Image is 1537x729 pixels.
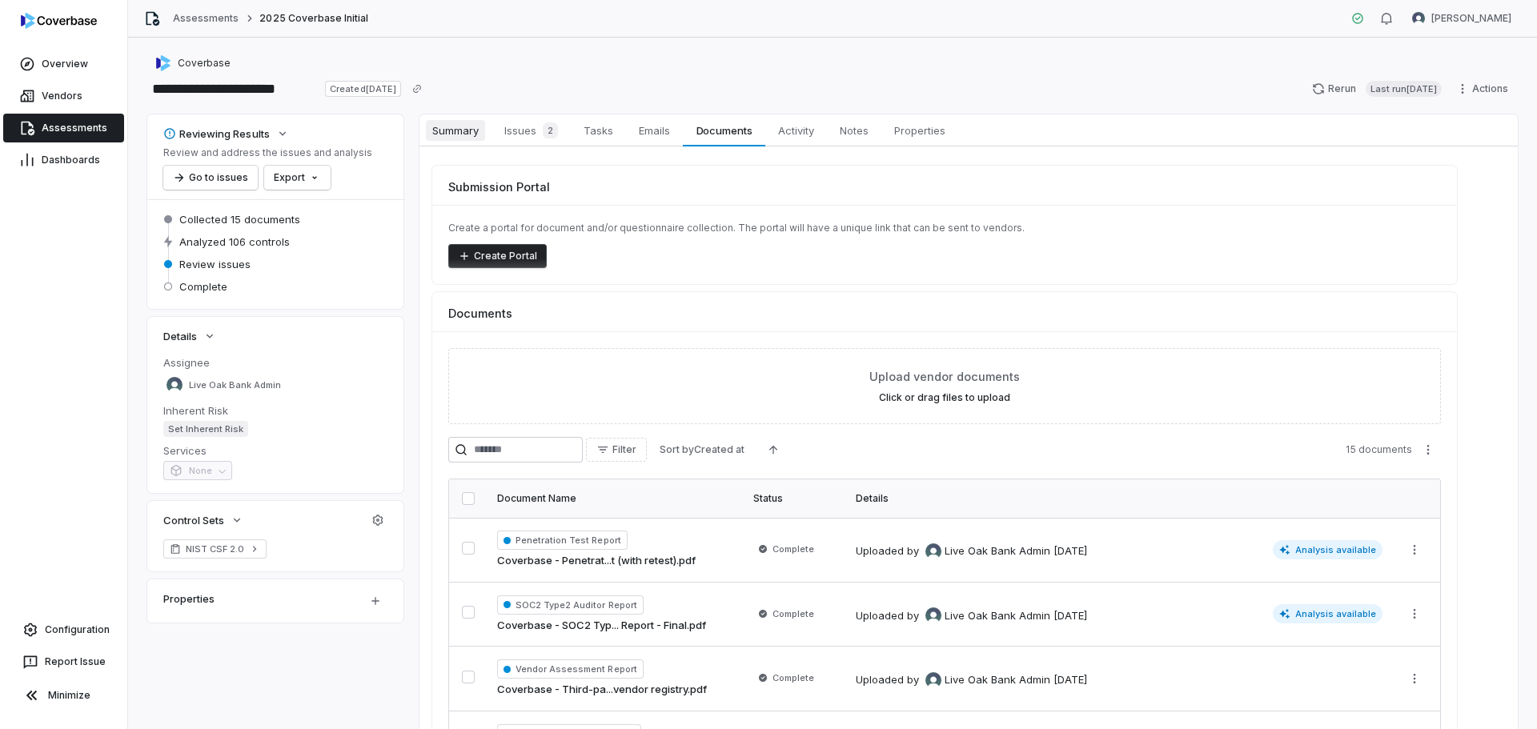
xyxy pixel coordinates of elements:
button: Ascending [757,438,789,462]
p: Review and address the issues and analysis [163,146,372,159]
span: Live Oak Bank Admin [189,379,281,391]
span: Minimize [48,689,90,702]
span: Analysis available [1273,540,1383,559]
button: Filter [586,438,647,462]
button: More actions [1402,602,1427,626]
button: Sort byCreated at [650,438,754,462]
span: Dashboards [42,154,100,166]
div: Uploaded [856,543,1087,559]
span: Documents [448,305,512,322]
span: Assessments [42,122,107,134]
button: Actions [1451,77,1518,101]
a: Overview [3,50,124,78]
span: Created [DATE] [325,81,400,97]
button: Create Portal [448,244,547,268]
span: Complete [179,279,227,294]
div: Uploaded [856,607,1087,623]
span: Notes [833,120,875,141]
button: Go to issues [163,166,258,190]
div: Status [753,492,837,505]
div: Document Name [497,492,734,505]
img: Live Oak Bank Admin avatar [925,543,941,559]
span: Live Oak Bank Admin [945,672,1050,688]
span: Live Oak Bank Admin [945,608,1050,624]
img: Scott McMichael avatar [1412,12,1425,25]
a: Vendors [3,82,124,110]
span: 15 documents [1346,443,1412,456]
span: Control Sets [163,513,224,527]
a: Dashboards [3,146,124,174]
p: Create a portal for document and/or questionnaire collection. The portal will have a unique link ... [448,222,1441,234]
span: Coverbase [178,57,231,70]
span: Documents [690,120,759,141]
button: Scott McMichael avatar[PERSON_NAME] [1403,6,1521,30]
a: Assessments [173,12,239,25]
span: Last run [DATE] [1366,81,1442,97]
button: Export [264,166,331,190]
span: 2 [543,122,558,138]
button: Report Issue [6,647,121,676]
span: Analyzed 106 controls [179,234,290,249]
img: Live Oak Bank Admin avatar [925,607,941,623]
a: Assessments [3,114,124,142]
span: [PERSON_NAME] [1431,12,1511,25]
dt: Services [163,443,387,458]
span: Review issues [179,257,251,271]
span: Issues [498,119,564,142]
span: Configuration [45,623,110,636]
span: Vendor Assessment Report [497,659,644,679]
span: Activity [772,120,821,141]
dt: Inherent Risk [163,403,387,418]
div: by [907,543,1050,559]
img: Live Oak Bank Admin avatar [925,672,941,688]
span: Upload vendor documents [869,368,1020,385]
button: RerunLast run[DATE] [1302,77,1451,101]
span: Report Issue [45,655,106,668]
dt: Assignee [163,355,387,370]
span: Complete [773,543,814,555]
button: Control Sets [159,506,248,535]
button: More actions [1402,667,1427,691]
a: Coverbase - Third-pa...vendor registry.pdf [497,682,707,698]
div: by [907,672,1050,688]
span: Summary [426,120,485,141]
a: Configuration [6,615,121,644]
span: Penetration Test Report [497,531,628,550]
div: [DATE] [1053,543,1087,559]
span: Tasks [577,120,620,141]
button: Minimize [6,679,121,711]
div: [DATE] [1053,608,1087,624]
img: Live Oak Bank Admin avatar [167,377,183,393]
span: Set Inherent Risk [163,421,248,437]
span: Properties [888,120,952,141]
button: Copy link [403,74,431,103]
div: Reviewing Results [163,126,270,141]
a: NIST CSF 2.0 [163,539,267,559]
span: Overview [42,58,88,70]
span: Details [163,329,197,343]
span: 2025 Coverbase Initial [259,12,368,25]
span: Collected 15 documents [179,212,300,226]
button: More actions [1415,438,1441,462]
a: Coverbase - Penetrat...t (with retest).pdf [497,553,696,569]
span: SOC2 Type2 Auditor Report [497,595,644,615]
button: Reviewing Results [159,119,294,148]
span: Live Oak Bank Admin [945,543,1050,559]
label: Click or drag files to upload [879,391,1010,404]
button: More actions [1402,538,1427,562]
span: Complete [773,607,814,620]
span: Submission Portal [448,178,550,195]
span: Emails [632,120,676,141]
svg: Ascending [767,443,780,456]
span: Complete [773,671,814,684]
span: Filter [612,443,636,456]
span: Vendors [42,90,82,102]
div: by [907,607,1050,623]
button: Details [159,322,221,350]
a: Coverbase - SOC2 Typ... Report - Final.pdf [497,618,706,634]
button: https://coverbase.com/Coverbase [150,49,235,78]
span: Analysis available [1273,604,1383,623]
span: NIST CSF 2.0 [186,543,244,555]
div: [DATE] [1053,672,1087,688]
img: logo-D7KZi-bG.svg [21,13,97,29]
